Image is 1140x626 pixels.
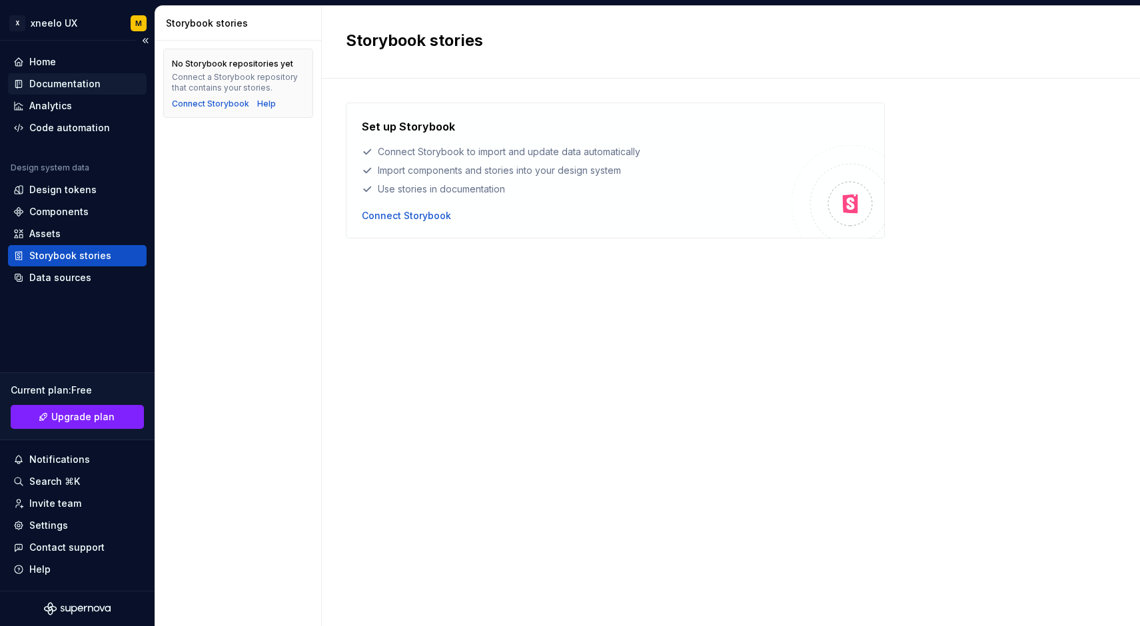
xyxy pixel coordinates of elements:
[8,51,147,73] a: Home
[29,453,90,466] div: Notifications
[172,59,293,69] div: No Storybook repositories yet
[172,72,304,93] div: Connect a Storybook repository that contains your stories.
[29,55,56,69] div: Home
[8,267,147,288] a: Data sources
[362,164,792,177] div: Import components and stories into your design system
[8,559,147,580] button: Help
[29,541,105,554] div: Contact support
[8,73,147,95] a: Documentation
[8,449,147,470] button: Notifications
[8,223,147,244] a: Assets
[11,162,89,173] div: Design system data
[29,271,91,284] div: Data sources
[29,249,111,262] div: Storybook stories
[29,121,110,135] div: Code automation
[51,410,115,424] span: Upgrade plan
[31,17,77,30] div: xneelo UX
[11,384,144,397] div: Current plan : Free
[8,95,147,117] a: Analytics
[29,183,97,196] div: Design tokens
[8,201,147,222] a: Components
[362,119,455,135] h4: Set up Storybook
[29,563,51,576] div: Help
[44,602,111,615] svg: Supernova Logo
[8,515,147,536] a: Settings
[346,30,1100,51] h2: Storybook stories
[9,15,25,31] div: X
[29,227,61,240] div: Assets
[136,31,155,50] button: Collapse sidebar
[8,471,147,492] button: Search ⌘K
[172,99,249,109] button: Connect Storybook
[166,17,316,30] div: Storybook stories
[8,117,147,139] a: Code automation
[135,18,142,29] div: M
[29,497,81,510] div: Invite team
[29,519,68,532] div: Settings
[3,9,152,37] button: Xxneelo UXM
[362,182,792,196] div: Use stories in documentation
[29,77,101,91] div: Documentation
[8,493,147,514] a: Invite team
[29,99,72,113] div: Analytics
[8,245,147,266] a: Storybook stories
[29,205,89,218] div: Components
[29,475,80,488] div: Search ⌘K
[8,179,147,200] a: Design tokens
[8,537,147,558] button: Contact support
[362,145,792,158] div: Connect Storybook to import and update data automatically
[257,99,276,109] a: Help
[362,209,451,222] button: Connect Storybook
[11,405,144,429] button: Upgrade plan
